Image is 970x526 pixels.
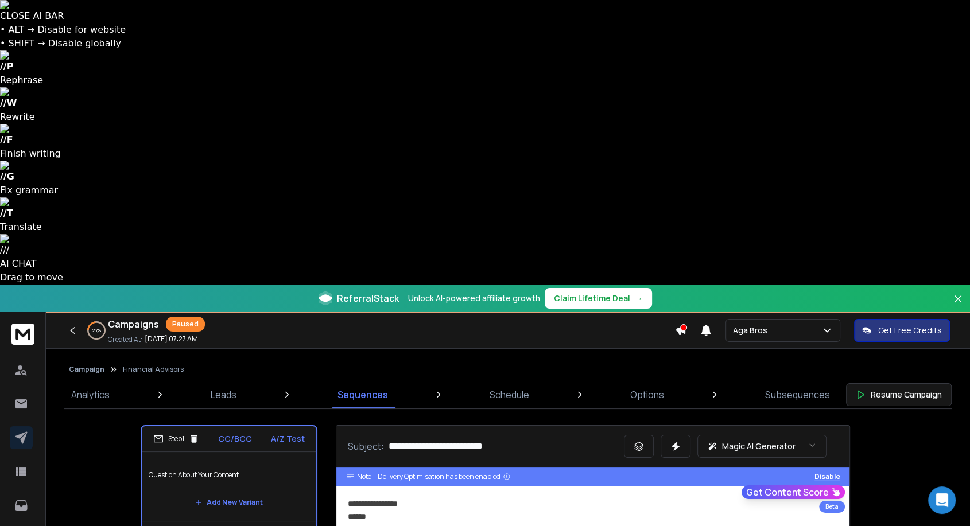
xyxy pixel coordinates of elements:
[854,319,950,342] button: Get Free Credits
[733,325,772,336] p: Aga Bros
[123,365,184,374] p: Financial Advisors
[490,388,529,402] p: Schedule
[186,491,272,514] button: Add New Variant
[758,381,837,408] a: Subsequences
[145,334,198,344] p: [DATE] 07:27 AM
[337,291,399,305] span: ReferralStack
[331,381,395,408] a: Sequences
[71,388,110,402] p: Analytics
[846,383,952,406] button: Resume Campaign
[765,388,830,402] p: Subsequences
[878,325,942,336] p: Get Free Credits
[722,441,796,452] p: Magic AI Generator
[408,293,540,304] p: Unlock AI-powered affiliate growth
[64,381,117,408] a: Analytics
[814,472,840,481] button: Disable
[92,327,101,334] p: 23 %
[153,434,199,444] div: Step 1
[149,459,309,491] p: Question About Your Content
[211,388,236,402] p: Leads
[108,317,159,331] h1: Campaigns
[337,388,388,402] p: Sequences
[635,293,643,304] span: →
[545,288,652,309] button: Claim Lifetime Deal→
[950,291,965,319] button: Close banner
[928,486,956,514] div: Open Intercom Messenger
[819,501,845,513] div: Beta
[271,433,305,445] p: A/Z Test
[742,485,845,499] button: Get Content Score
[623,381,671,408] a: Options
[357,472,373,481] span: Note:
[378,472,511,481] div: Delivery Optimisation has been enabled
[69,365,104,374] button: Campaign
[630,388,664,402] p: Options
[166,317,205,332] div: Paused
[697,435,827,458] button: Magic AI Generator
[204,381,243,408] a: Leads
[348,439,384,453] p: Subject:
[218,433,252,445] p: CC/BCC
[483,381,536,408] a: Schedule
[108,335,142,344] p: Created At:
